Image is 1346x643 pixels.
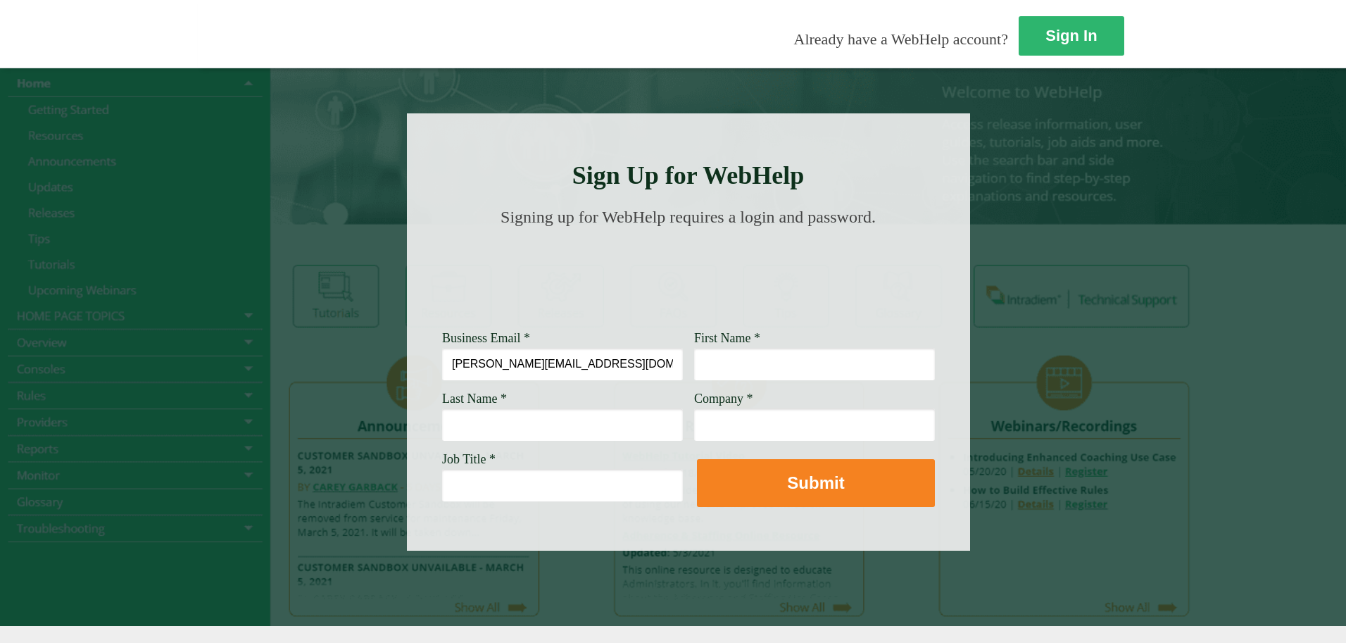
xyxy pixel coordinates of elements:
[501,208,876,226] span: Signing up for WebHelp requires a login and password.
[787,473,844,492] strong: Submit
[442,392,507,406] span: Last Name *
[572,161,805,189] strong: Sign Up for WebHelp
[1019,16,1124,56] a: Sign In
[451,241,926,311] img: Need Credentials? Sign up below. Have Credentials? Use the sign-in button.
[694,392,753,406] span: Company *
[697,459,935,507] button: Submit
[794,30,1008,48] span: Already have a WebHelp account?
[442,331,530,345] span: Business Email *
[1045,27,1097,44] strong: Sign In
[442,452,496,466] span: Job Title *
[694,331,760,345] span: First Name *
